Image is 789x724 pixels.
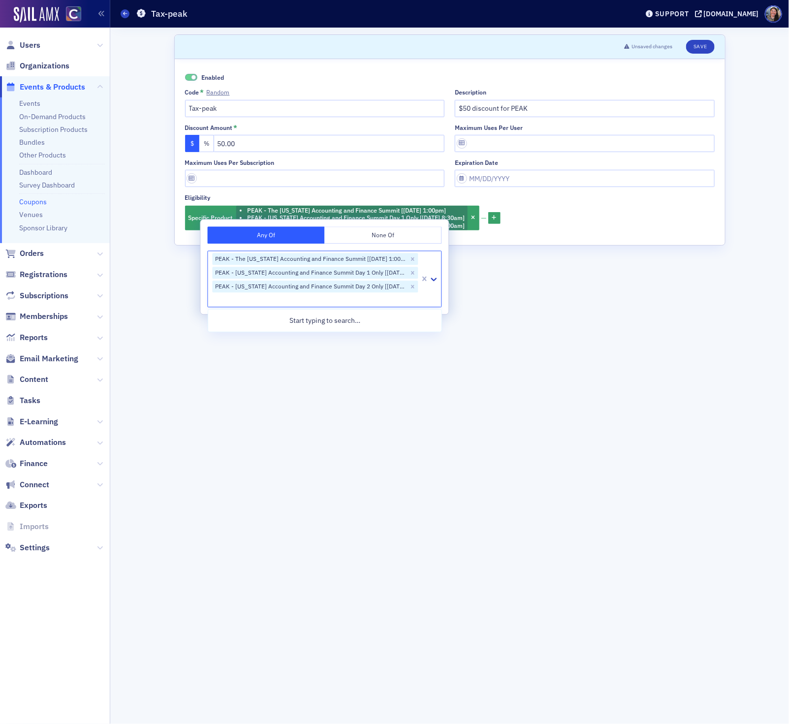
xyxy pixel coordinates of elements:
a: Settings [5,542,50,553]
li: PEAK - [US_STATE] Accounting and Finance Summit Day 1 Only [[DATE] 8:30am] [247,214,465,221]
a: Events & Products [5,82,85,93]
img: SailAMX [14,7,59,23]
a: Events [19,99,40,108]
button: Code* [207,89,230,96]
div: Remove PEAK - Colorado Accounting and Finance Summit Day 2 Only [11/13/2025 7:00am] [408,281,418,292]
a: Organizations [5,61,69,71]
div: Maximum uses per subscription [185,159,275,166]
span: Subscriptions [20,290,68,301]
a: Users [5,40,40,51]
a: Subscription Products [19,125,88,134]
button: Save [686,40,714,54]
div: Support [655,9,689,18]
input: MM/DD/YYYY [455,170,715,187]
a: Registrations [5,269,67,280]
a: Content [5,374,48,385]
span: Tasks [20,395,40,406]
span: Enabled [185,74,198,81]
a: E-Learning [5,416,58,427]
span: Profile [765,5,782,23]
a: Orders [5,248,44,259]
a: Dashboard [19,168,52,177]
img: SailAMX [66,6,81,22]
span: Unsaved changes [631,43,672,51]
button: % [199,135,214,152]
button: $ [185,135,200,152]
a: Automations [5,437,66,448]
a: Imports [5,521,49,532]
div: Discount Amount [185,124,233,131]
div: PEAK - The [US_STATE] Accounting and Finance Summit [[DATE] 1:00pm] [213,253,408,265]
span: Content [20,374,48,385]
button: [DOMAIN_NAME] [695,10,762,17]
a: Subscriptions [5,290,68,301]
a: Reports [5,332,48,343]
div: Start typing to search… [208,312,442,330]
button: None Of [325,227,442,244]
li: PEAK - The [US_STATE] Accounting and Finance Summit [[DATE] 1:00pm] [247,207,465,214]
span: Reports [20,332,48,343]
div: Remove PEAK - The Colorado Accounting and Finance Summit [11/11/2025 1:00pm] [408,253,418,265]
h1: Tax-peak [151,8,188,20]
a: On-Demand Products [19,112,86,121]
a: Exports [5,500,47,511]
div: PEAK - [US_STATE] Accounting and Finance Summit Day 1 Only [[DATE] 8:30am] [213,267,408,279]
span: Specific Product [189,214,233,221]
a: Other Products [19,151,66,159]
span: Exports [20,500,47,511]
div: Expiration date [455,159,498,166]
a: Venues [19,210,43,219]
a: Email Marketing [5,353,78,364]
span: Settings [20,542,50,553]
a: Survey Dashboard [19,181,75,189]
a: Connect [5,479,49,490]
div: [DOMAIN_NAME] [704,9,759,18]
span: Memberships [20,311,68,322]
span: Events & Products [20,82,85,93]
span: Finance [20,458,48,469]
span: Automations [20,437,66,448]
span: Registrations [20,269,67,280]
a: Bundles [19,138,45,147]
a: Tasks [5,395,40,406]
a: Memberships [5,311,68,322]
abbr: This field is required [200,89,204,95]
span: Email Marketing [20,353,78,364]
a: Finance [5,458,48,469]
span: Connect [20,479,49,490]
a: Coupons [19,197,47,206]
div: Eligibility [185,194,211,201]
div: Description [455,89,486,96]
a: View Homepage [59,6,81,23]
span: Imports [20,521,49,532]
div: Maximum uses per user [455,124,523,131]
abbr: This field is required [233,124,237,131]
span: E-Learning [20,416,58,427]
span: Organizations [20,61,69,71]
div: Remove PEAK - Colorado Accounting and Finance Summit Day 1 Only [11/12/2025 8:30am] [408,267,418,279]
span: Users [20,40,40,51]
a: Sponsor Library [19,223,67,232]
button: Any Of [208,227,325,244]
span: Enabled [201,73,224,81]
span: Orders [20,248,44,259]
div: PEAK - [US_STATE] Accounting and Finance Summit Day 2 Only [[DATE] 7:00am] [213,281,408,292]
input: 0.00 [214,135,445,152]
div: Code [185,89,199,96]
